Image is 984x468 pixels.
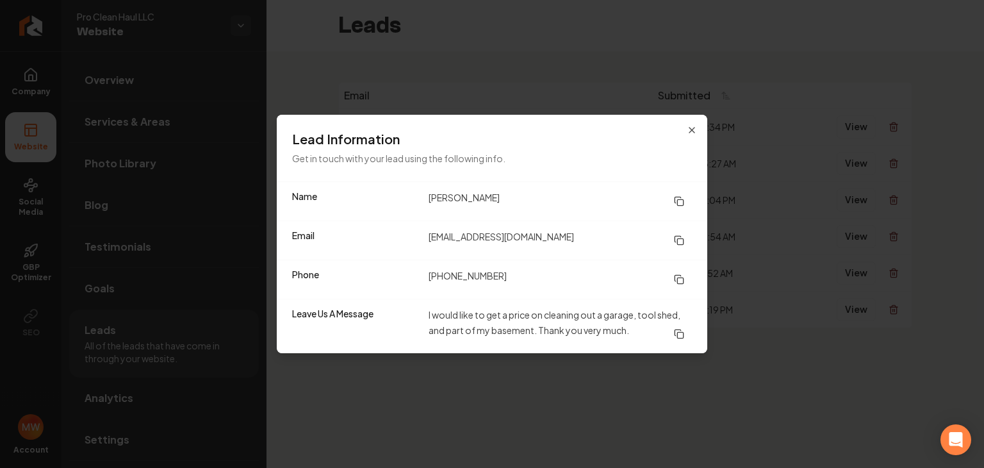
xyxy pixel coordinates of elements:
[292,268,418,291] dt: Phone
[429,190,692,213] dd: [PERSON_NAME]
[429,307,692,346] dd: I would like to get a price on cleaning out a garage, tool shed, and part of my basement. Thank y...
[292,229,418,252] dt: Email
[292,190,418,213] dt: Name
[429,229,692,252] dd: [EMAIL_ADDRESS][DOMAIN_NAME]
[292,307,418,346] dt: Leave Us A Message
[429,268,692,291] dd: [PHONE_NUMBER]
[292,151,692,166] p: Get in touch with your lead using the following info.
[292,130,692,148] h3: Lead Information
